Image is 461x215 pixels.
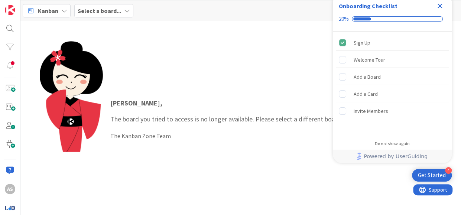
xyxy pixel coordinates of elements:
div: AS [5,184,15,194]
span: Kanban [38,6,58,15]
div: Invite Members is incomplete. [336,103,449,119]
div: Open Get Started checklist, remaining modules: 4 [412,169,452,182]
div: Add a Card [354,89,378,98]
div: Add a Board is incomplete. [336,69,449,85]
div: Welcome Tour [354,55,385,64]
div: Welcome Tour is incomplete. [336,52,449,68]
div: Do not show again [375,141,410,147]
strong: [PERSON_NAME] , [110,99,162,107]
div: Onboarding Checklist [339,1,397,10]
div: Add a Card is incomplete. [336,86,449,102]
p: The board you tried to access is no longer available. Please select a different board from the dr... [110,98,434,124]
div: Invite Members [354,107,388,115]
img: Visit kanbanzone.com [5,5,15,15]
div: Add a Board [354,72,381,81]
div: Footer [333,150,452,163]
b: Select a board... [78,7,121,14]
div: Get Started [418,172,446,179]
div: Sign Up [354,38,370,47]
span: Support [16,1,34,10]
div: The Kanban Zone Team [110,131,434,140]
div: 20% [339,16,349,22]
img: avatar [5,202,15,213]
div: Checklist progress: 20% [339,16,446,22]
span: Powered by UserGuiding [364,152,428,161]
div: Checklist items [333,32,452,136]
a: Powered by UserGuiding [337,150,448,163]
div: Sign Up is complete. [336,35,449,51]
div: 4 [445,167,452,174]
